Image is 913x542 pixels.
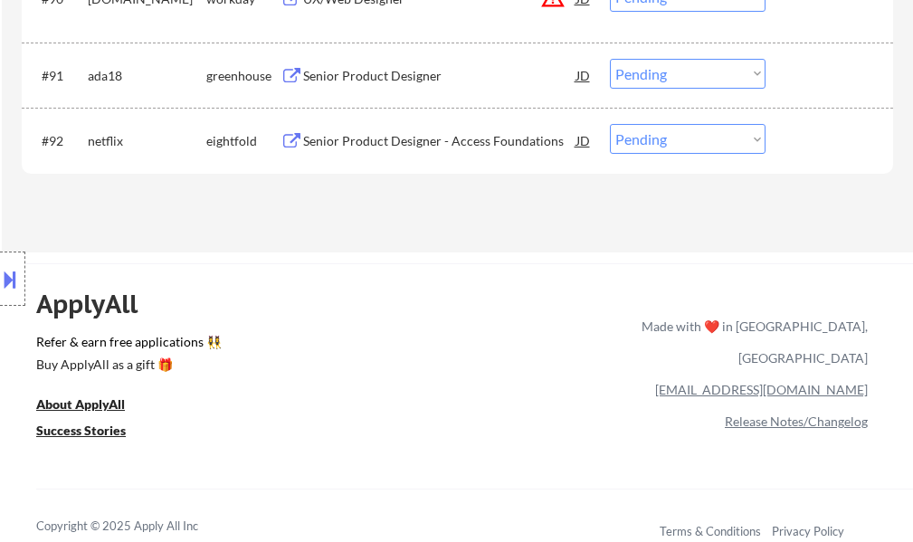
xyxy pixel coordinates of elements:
div: greenhouse [206,67,281,85]
div: Senior Product Designer - Access Foundations [303,132,576,150]
a: Privacy Policy [772,524,844,538]
div: #91 [42,67,73,85]
a: [EMAIL_ADDRESS][DOMAIN_NAME] [655,382,868,397]
div: Copyright © 2025 Apply All Inc [36,518,244,536]
div: Senior Product Designer [303,67,576,85]
a: Release Notes/Changelog [725,414,868,429]
a: Terms & Conditions [660,524,761,538]
div: ada18 [88,67,206,85]
div: Made with ❤️ in [GEOGRAPHIC_DATA], [GEOGRAPHIC_DATA] [634,310,868,374]
div: JD [575,124,593,157]
div: JD [575,59,593,91]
